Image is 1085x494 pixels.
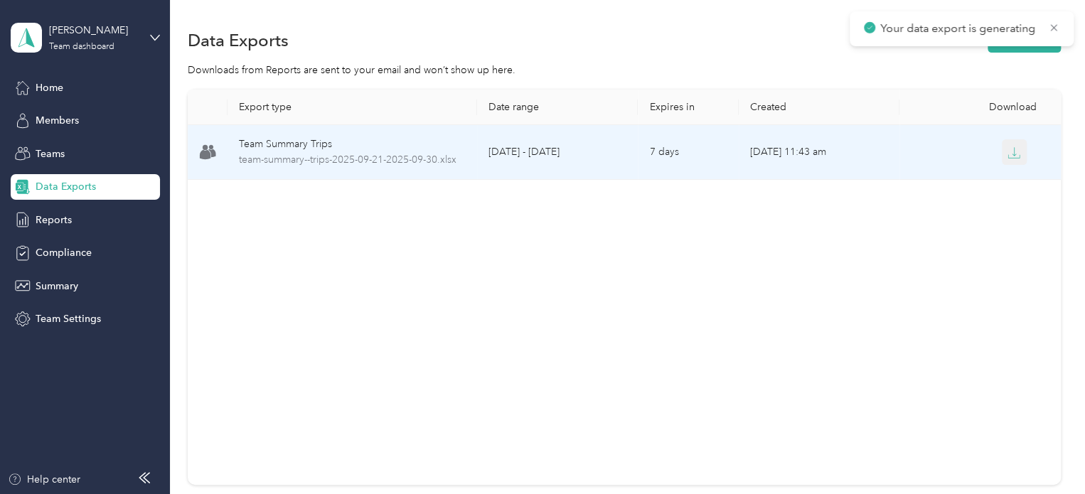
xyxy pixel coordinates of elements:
[36,245,92,260] span: Compliance
[36,113,79,128] span: Members
[477,90,638,125] th: Date range
[239,152,466,168] span: team-summary--trips-2025-09-21-2025-09-30.xlsx
[188,33,289,48] h1: Data Exports
[477,125,638,180] td: [DATE] - [DATE]
[36,80,63,95] span: Home
[228,90,477,125] th: Export type
[36,213,72,227] span: Reports
[36,279,78,294] span: Summary
[8,472,80,487] button: Help center
[1005,414,1085,494] iframe: Everlance-gr Chat Button Frame
[638,125,738,180] td: 7 days
[638,90,738,125] th: Expires in
[739,90,899,125] th: Created
[36,146,65,161] span: Teams
[911,101,1049,113] div: Download
[49,23,138,38] div: [PERSON_NAME]
[239,136,466,152] div: Team Summary Trips
[188,63,1061,77] div: Downloads from Reports are sent to your email and won’t show up here.
[36,179,96,194] span: Data Exports
[880,20,1038,38] p: Your data export is generating
[36,311,101,326] span: Team Settings
[739,125,899,180] td: [DATE] 11:43 am
[49,43,114,51] div: Team dashboard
